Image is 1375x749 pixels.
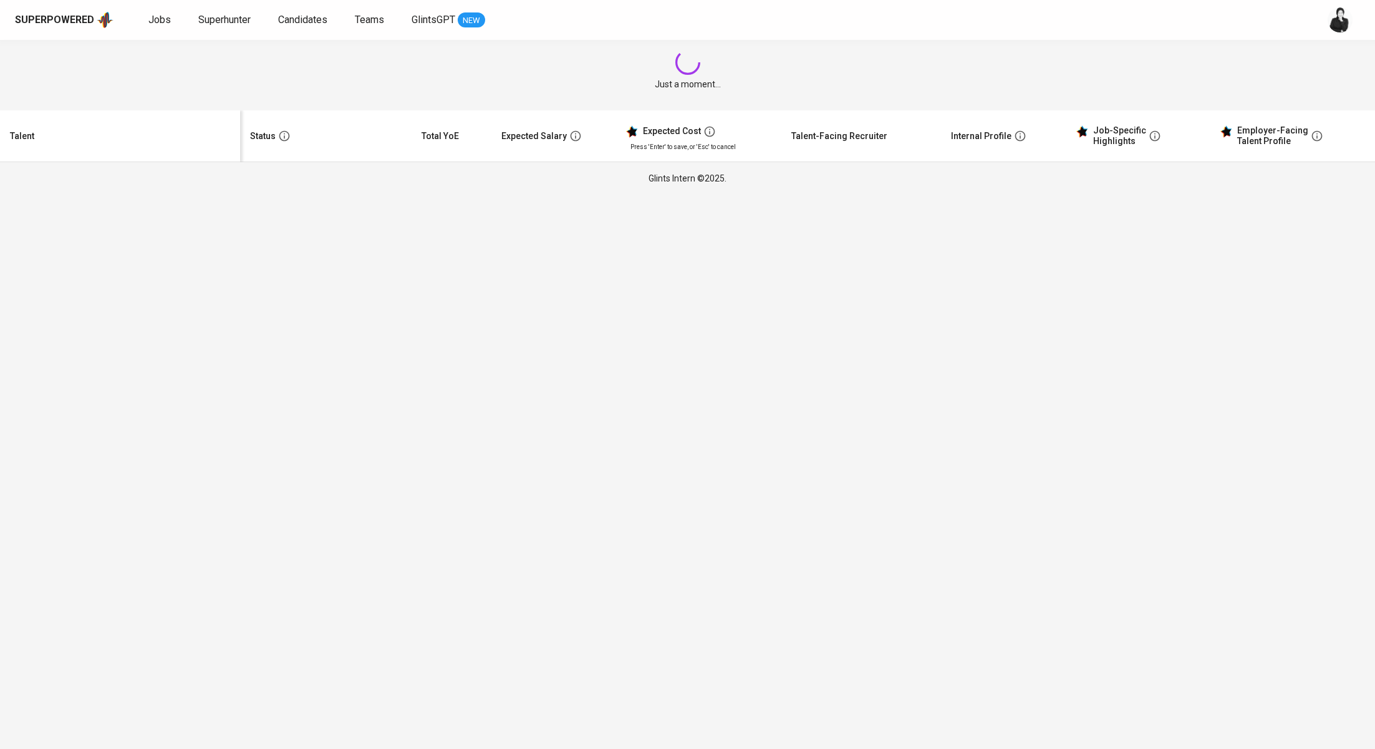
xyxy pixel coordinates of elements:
img: app logo [97,11,113,29]
p: Press 'Enter' to save, or 'Esc' to cancel [630,142,771,152]
div: Job-Specific Highlights [1093,125,1146,147]
div: Total YoE [422,128,459,144]
img: medwi@glints.com [1328,7,1353,32]
a: Jobs [148,12,173,28]
a: Superpoweredapp logo [15,11,113,29]
div: Internal Profile [951,128,1011,144]
span: Just a moment... [655,78,721,90]
span: GlintsGPT [412,14,455,26]
img: glints_star.svg [1076,125,1088,138]
span: NEW [458,14,485,27]
span: Superhunter [198,14,251,26]
div: Employer-Facing Talent Profile [1237,125,1308,147]
a: Candidates [278,12,330,28]
a: Teams [355,12,387,28]
span: Jobs [148,14,171,26]
div: Talent [10,128,34,144]
img: glints_star.svg [625,125,638,138]
div: Talent-Facing Recruiter [791,128,887,144]
div: Status [250,128,276,144]
a: Superhunter [198,12,253,28]
div: Expected Cost [643,126,701,137]
span: Candidates [278,14,327,26]
div: Superpowered [15,13,94,27]
span: Teams [355,14,384,26]
div: Expected Salary [501,128,567,144]
a: GlintsGPT NEW [412,12,485,28]
img: glints_star.svg [1220,125,1232,138]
